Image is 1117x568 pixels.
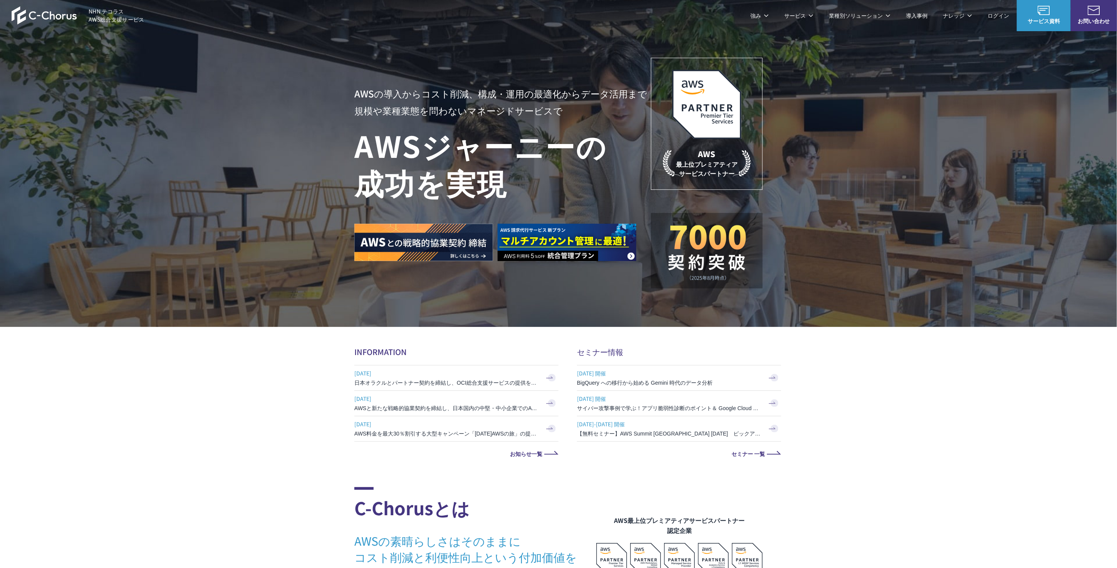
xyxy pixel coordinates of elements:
a: [DATE]-[DATE] 開催 【無料セミナー】AWS Summit [GEOGRAPHIC_DATA] [DATE] ピックアップセッション [577,416,781,441]
span: [DATE]-[DATE] 開催 [577,418,762,430]
a: [DATE] 日本オラクルとパートナー契約を締結し、OCI総合支援サービスの提供を開始 [354,365,558,390]
span: [DATE] [354,418,539,430]
span: [DATE] [354,367,539,379]
img: AWS請求代行サービス 統合管理プラン [498,224,636,261]
span: お問い合わせ [1071,17,1117,25]
p: サービス [784,12,813,20]
p: 最上位プレミアティア サービスパートナー [663,148,751,178]
span: [DATE] 開催 [577,393,762,404]
p: 強み [750,12,769,20]
a: [DATE] AWS料金を最大30％割引する大型キャンペーン「[DATE]AWSの旅」の提供を開始 [354,416,558,441]
a: ログイン [988,12,1009,20]
h1: AWS ジャーニーの 成功を実現 [354,127,651,201]
h3: AWSと新たな戦略的協業契約を締結し、日本国内の中堅・中小企業でのAWS活用を加速 [354,404,539,412]
em: AWS [698,148,716,159]
span: [DATE] 開催 [577,367,762,379]
p: ナレッジ [943,12,972,20]
span: サービス資料 [1017,17,1071,25]
h3: 日本オラクルとパートナー契約を締結し、OCI総合支援サービスの提供を開始 [354,379,539,387]
h3: 【無料セミナー】AWS Summit [GEOGRAPHIC_DATA] [DATE] ピックアップセッション [577,430,762,437]
a: [DATE] 開催 BigQuery への移行から始める Gemini 時代のデータ分析 [577,365,781,390]
h3: BigQuery への移行から始める Gemini 時代のデータ分析 [577,379,762,387]
a: [DATE] AWSと新たな戦略的協業契約を締結し、日本国内の中堅・中小企業でのAWS活用を加速 [354,391,558,416]
img: AWSとの戦略的協業契約 締結 [354,224,493,261]
h3: AWSの素晴らしさはそのままに コスト削減と利便性向上という付加価値を [354,533,596,565]
a: セミナー 一覧 [577,451,781,456]
span: [DATE] [354,393,539,404]
a: [DATE] 開催 サイバー攻撃事例で学ぶ！アプリ脆弱性診断のポイント＆ Google Cloud セキュリティ対策 [577,391,781,416]
img: お問い合わせ [1088,6,1100,15]
p: 業種別ソリューション [829,12,891,20]
span: NHN テコラス AWS総合支援サービス [89,7,144,23]
a: お知らせ一覧 [354,451,558,456]
h2: セミナー情報 [577,346,781,357]
p: AWSの導入からコスト削減、 構成・運用の最適化からデータ活用まで 規模や業種業態を問わない マネージドサービスで [354,85,651,119]
h2: C-Chorusとは [354,487,596,521]
a: 導入事例 [906,12,927,20]
h3: AWS料金を最大30％割引する大型キャンペーン「[DATE]AWSの旅」の提供を開始 [354,430,539,437]
figcaption: AWS最上位プレミアティアサービスパートナー 認定企業 [596,515,763,535]
img: 契約件数 [666,225,747,281]
h3: サイバー攻撃事例で学ぶ！アプリ脆弱性診断のポイント＆ Google Cloud セキュリティ対策 [577,404,762,412]
h2: INFORMATION [354,346,558,357]
img: AWS総合支援サービス C-Chorus サービス資料 [1038,6,1050,15]
img: AWSプレミアティアサービスパートナー [672,70,741,139]
a: AWS総合支援サービス C-Chorus NHN テコラスAWS総合支援サービス [12,6,144,25]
